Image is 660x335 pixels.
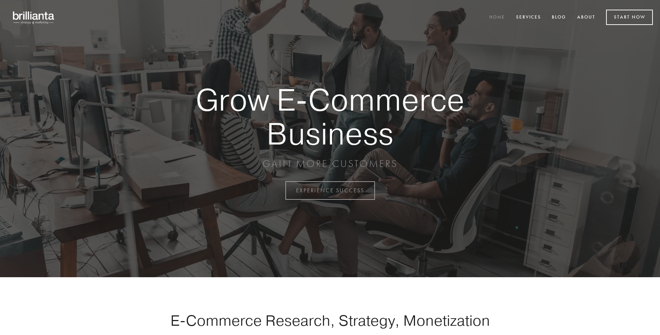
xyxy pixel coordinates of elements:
h1: E-Commerce Research, Strategy, Monetization [148,311,512,329]
a: Services [511,12,546,24]
p: GAIN MORE CUSTOMERS [171,157,489,170]
a: About [572,12,600,24]
a: Home [485,12,510,24]
img: brillianta - research, strategy, marketing [7,7,61,28]
strong: Grow E-Commerce Business [171,83,489,150]
a: Blog [547,12,571,24]
a: Start Now [606,10,653,25]
a: EXPERIENCE SUCCESS [285,181,375,200]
